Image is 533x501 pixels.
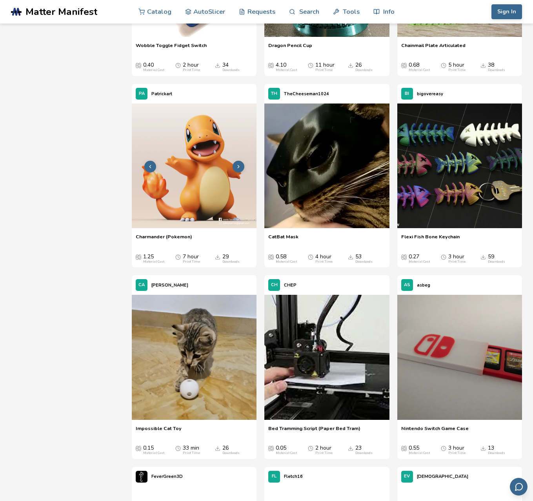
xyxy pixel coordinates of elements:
span: Average Print Time [441,254,446,260]
span: Average Cost [268,62,274,68]
div: Downloads [355,260,373,264]
div: Material Cost [276,451,297,455]
div: 0.15 [143,445,164,455]
span: CA [138,283,145,288]
p: Patrickart [151,90,172,98]
div: Print Time [448,451,466,455]
span: Average Print Time [308,254,313,260]
span: Downloads [348,445,353,451]
span: AS [404,283,410,288]
div: 1.25 [143,254,164,264]
div: Downloads [222,451,240,455]
a: Wobble Toggle Fidget Switch [136,42,207,54]
div: 53 [355,254,373,264]
span: Average Cost [136,254,141,260]
span: FL [272,474,277,479]
div: Material Cost [276,68,297,72]
span: Average Print Time [175,445,181,451]
div: Downloads [222,68,240,72]
a: Flexi Fish Bone Keychain [401,234,460,245]
div: Print Time [448,68,466,72]
div: 26 [355,62,373,72]
div: 13 [488,445,505,455]
a: Dragon Pencil Cup [268,42,312,54]
span: Charmander (Pokemon) [136,234,192,245]
button: Send feedback via email [510,478,528,496]
span: Average Cost [268,254,274,260]
div: 3 hour [448,445,466,455]
div: 38 [488,62,505,72]
span: Downloads [215,62,220,68]
div: Material Cost [143,260,164,264]
a: FeverGreen3D's profileFeverGreen3D [132,467,187,486]
div: 0.55 [409,445,430,455]
a: Nintendo Switch Game Case [401,425,469,437]
p: TheCheeseman1024 [284,90,329,98]
span: PA [139,91,145,96]
div: 59 [488,254,505,264]
div: 11 hour [315,62,335,72]
span: Downloads [215,254,220,260]
div: Material Cost [409,451,430,455]
div: Print Time [448,260,466,264]
span: Average Cost [136,62,141,68]
div: Downloads [222,260,240,264]
span: EV [404,474,410,479]
div: Print Time [183,260,200,264]
div: 26 [222,445,240,455]
div: Print Time [315,260,333,264]
div: 0.40 [143,62,164,72]
div: Material Cost [143,68,164,72]
div: 34 [222,62,240,72]
div: Material Cost [409,68,430,72]
p: Fletch16 [284,472,303,481]
div: 3 hour [448,254,466,264]
div: 33 min [183,445,200,455]
span: Average Print Time [308,445,313,451]
span: Downloads [348,254,353,260]
a: Impossible Cat Toy [136,425,182,437]
div: Downloads [355,451,373,455]
div: 0.27 [409,254,430,264]
div: Downloads [488,68,505,72]
p: [DEMOGRAPHIC_DATA] [417,472,468,481]
span: Average Cost [401,254,407,260]
a: Chainmail Plate Articulated [401,42,466,54]
div: 4 hour [315,254,333,264]
div: Material Cost [143,451,164,455]
div: 2 hour [315,445,333,455]
div: 4.10 [276,62,297,72]
span: CH [271,283,278,288]
a: CatBat Mask [268,234,298,245]
span: Downloads [480,445,486,451]
div: 5 hour [448,62,466,72]
img: FeverGreen3D's profile [136,471,147,483]
div: 0.58 [276,254,297,264]
span: Downloads [480,62,486,68]
div: Downloads [488,260,505,264]
span: Average Cost [268,445,274,451]
span: BI [405,91,409,96]
span: Downloads [215,445,220,451]
p: CHEP [284,281,297,289]
div: Print Time [315,68,333,72]
span: Average Print Time [175,254,181,260]
span: Average Cost [136,445,141,451]
span: Average Cost [401,445,407,451]
span: Average Print Time [441,445,446,451]
span: Downloads [480,254,486,260]
div: Print Time [183,68,200,72]
a: Bed Tramming Script (Paper Bed Tram) [268,425,360,437]
span: Matter Manifest [25,6,97,17]
div: Material Cost [409,260,430,264]
div: 29 [222,254,240,264]
div: 0.05 [276,445,297,455]
span: Average Print Time [441,62,446,68]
